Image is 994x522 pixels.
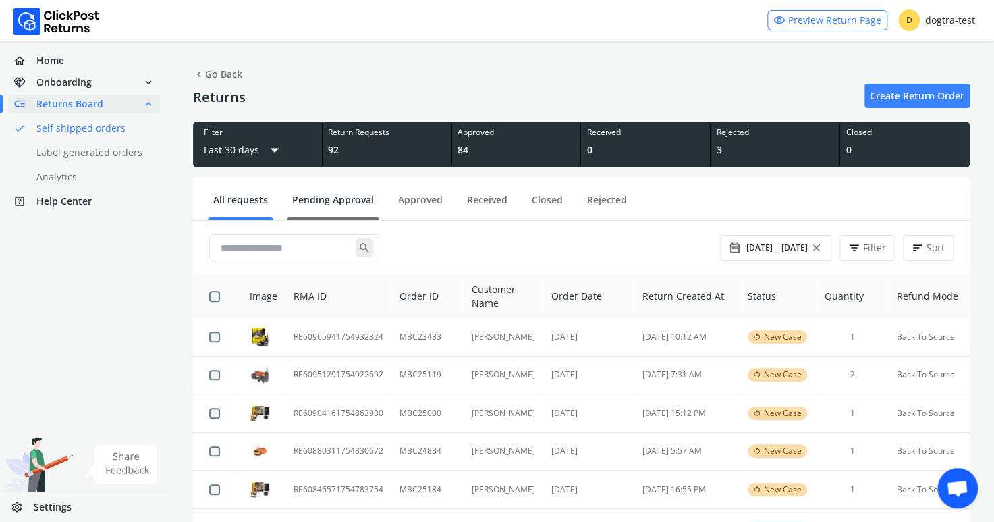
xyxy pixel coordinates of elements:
[13,192,36,211] span: help_center
[846,143,964,157] div: 0
[13,119,26,138] span: done
[764,484,802,495] span: New Case
[753,332,761,342] span: rotate_left
[888,394,970,433] td: Back To Source
[285,356,391,394] td: RE60951291754922692
[285,275,391,318] th: RMA ID
[753,408,761,419] span: rotate_left
[582,193,632,217] a: Rejected
[846,127,964,138] div: Closed
[250,327,270,347] img: row_image
[250,479,270,500] img: row_image
[36,194,92,208] span: Help Center
[729,238,741,257] span: date_range
[464,318,543,356] td: [PERSON_NAME]
[764,408,802,419] span: New Case
[634,471,740,509] td: [DATE] 16:55 PM
[773,11,785,30] span: visibility
[634,394,740,433] td: [DATE] 15:12 PM
[328,143,446,157] div: 92
[753,369,761,380] span: rotate_left
[8,119,176,138] a: doneSelf shipped orders
[393,193,448,217] a: Approved
[716,127,834,138] div: Rejected
[391,318,464,356] td: MBC23483
[8,192,160,211] a: help_centerHelp Center
[285,432,391,471] td: RE60880311754830672
[13,95,36,113] span: low_priority
[764,332,802,342] span: New Case
[543,432,634,471] td: [DATE]
[34,500,72,514] span: Settings
[764,369,802,380] span: New Case
[464,432,543,471] td: [PERSON_NAME]
[458,143,576,157] div: 84
[817,471,888,509] td: 1
[142,73,155,92] span: expand_more
[287,193,379,217] a: Pending Approval
[543,394,634,433] td: [DATE]
[781,242,808,253] span: [DATE]
[912,238,924,257] span: sort
[634,318,740,356] td: [DATE] 10:12 AM
[36,76,92,89] span: Onboarding
[753,446,761,456] span: rotate_left
[543,471,634,509] td: [DATE]
[204,138,285,162] button: Last 30 daysarrow_drop_down
[740,275,817,318] th: Status
[193,65,242,84] span: Go Back
[464,356,543,394] td: [PERSON_NAME]
[8,51,160,70] a: homeHome
[888,471,970,509] td: Back To Source
[13,8,99,35] img: Logo
[543,275,634,318] th: Order Date
[36,54,64,68] span: Home
[716,143,834,157] div: 3
[888,432,970,471] td: Back To Source
[356,238,373,257] span: search
[634,356,740,394] td: [DATE] 7:31 AM
[848,238,860,257] span: filter_list
[937,468,978,508] a: Open chat
[328,127,446,138] div: Return Requests
[817,275,888,318] th: Quantity
[193,65,205,84] span: chevron_left
[464,275,543,318] th: Customer Name
[817,318,888,356] td: 1
[464,394,543,433] td: [PERSON_NAME]
[462,193,513,217] a: Received
[13,51,36,70] span: home
[903,235,954,261] button: sortSort
[888,275,970,318] th: Refund Mode
[817,356,888,394] td: 2
[391,356,464,394] td: MBC25119
[810,238,823,257] span: close
[526,193,568,217] a: Closed
[898,9,920,31] span: D
[13,73,36,92] span: handshake
[250,403,270,423] img: row_image
[250,444,270,459] img: row_image
[391,394,464,433] td: MBC25000
[265,138,285,162] span: arrow_drop_down
[543,356,634,394] td: [DATE]
[898,9,975,31] div: dogtra-test
[285,318,391,356] td: RE60965941754932324
[543,318,634,356] td: [DATE]
[458,127,576,138] div: Approved
[863,241,886,255] span: Filter
[84,444,158,484] img: share feedback
[634,432,740,471] td: [DATE] 5:57 AM
[36,97,103,111] span: Returns Board
[634,275,740,318] th: Return Created At
[817,432,888,471] td: 1
[464,471,543,509] td: [PERSON_NAME]
[864,84,970,108] a: Create Return Order
[285,471,391,509] td: RE60846571754783754
[208,193,273,217] a: All requests
[250,365,270,385] img: row_image
[764,446,802,456] span: New Case
[817,394,888,433] td: 1
[391,471,464,509] td: MBC25184
[391,275,464,318] th: Order ID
